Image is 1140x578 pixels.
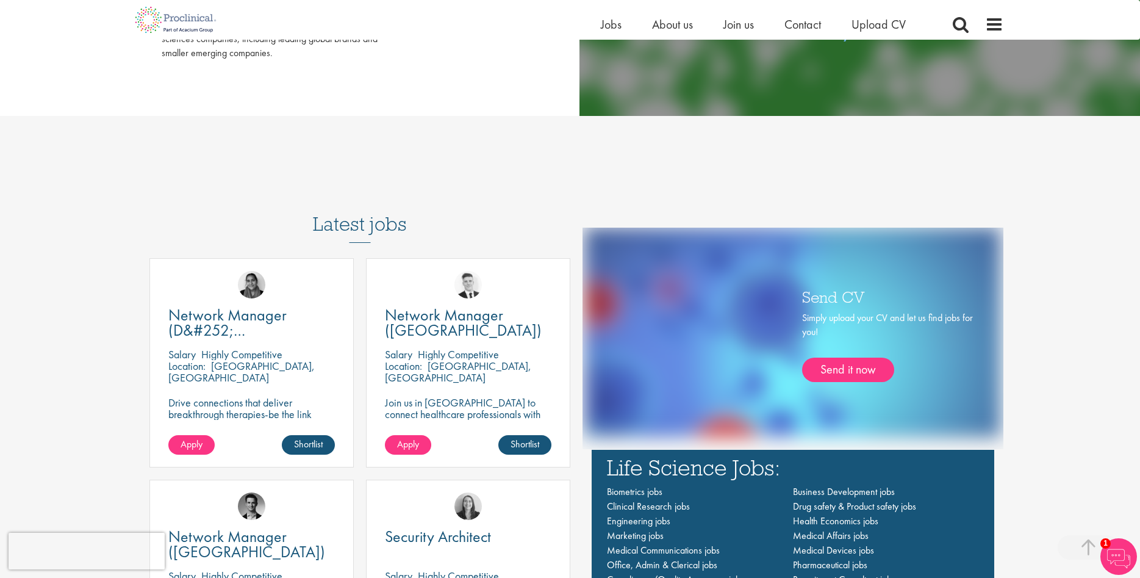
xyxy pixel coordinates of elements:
a: Medical Communications jobs [607,544,720,557]
p: Highly Competitive [201,347,282,361]
a: Office, Admin & Clerical jobs [607,558,717,571]
a: About us [652,16,693,32]
p: [GEOGRAPHIC_DATA], [GEOGRAPHIC_DATA] [168,359,315,385]
img: Max Slevogt [238,493,265,520]
span: Network Manager (D&#252;[GEOGRAPHIC_DATA]) [168,305,320,356]
a: Shortlist [282,435,335,455]
a: Clinical Research jobs [607,500,690,513]
img: Mia Kellerman [454,493,482,520]
a: Contact [784,16,821,32]
a: Pharmaceutical jobs [793,558,867,571]
a: Apply [385,435,431,455]
span: Network Manager ([GEOGRAPHIC_DATA]) [168,526,325,562]
h3: Send CV [802,289,973,305]
span: Network Manager ([GEOGRAPHIC_DATA]) [385,305,542,341]
div: Simply upload your CV and let us find jobs for you! [802,311,973,382]
span: Apply [181,438,203,450]
p: Highly Competitive [418,347,499,361]
p: Join us in [GEOGRAPHIC_DATA] to connect healthcare professionals with breakthrough therapies and ... [385,397,551,443]
a: Medical Devices jobs [793,544,874,557]
a: Engineering jobs [607,515,670,527]
span: 1 [1100,538,1111,549]
a: Network Manager ([GEOGRAPHIC_DATA]) [385,308,551,338]
span: Apply [397,438,419,450]
img: Nicolas Daniel [454,271,482,298]
a: Drug safety & Product safety jobs [793,500,916,513]
a: Upload CV [851,16,906,32]
img: one [585,228,1001,437]
a: Health Economics jobs [793,515,878,527]
iframe: reCAPTCHA [9,533,165,569]
img: Anjali Parbhu [238,271,265,298]
a: Medical Affairs jobs [793,529,869,542]
img: Chatbot [1100,538,1137,575]
span: Salary [168,347,196,361]
a: Send it now [802,358,894,382]
a: Network Manager (D&#252;[GEOGRAPHIC_DATA]) [168,308,335,338]
span: Salary [385,347,412,361]
a: Business Development jobs [793,485,895,498]
h3: Latest jobs [313,183,407,243]
p: Drive connections that deliver breakthrough therapies-be the link between innovation and impact i... [168,397,335,443]
a: Apply [168,435,215,455]
a: Shortlist [498,435,551,455]
a: Jobs [601,16,622,32]
span: Location: [385,359,422,373]
p: [GEOGRAPHIC_DATA], [GEOGRAPHIC_DATA] [385,359,531,385]
a: Join us [723,16,754,32]
span: Location: [168,359,206,373]
span: Security Architect [385,526,491,547]
a: Security Architect [385,529,551,544]
h3: Life Science Jobs: [607,456,979,479]
a: Biometrics jobs [607,485,662,498]
a: Marketing jobs [607,529,664,542]
a: Network Manager ([GEOGRAPHIC_DATA]) [168,529,335,560]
